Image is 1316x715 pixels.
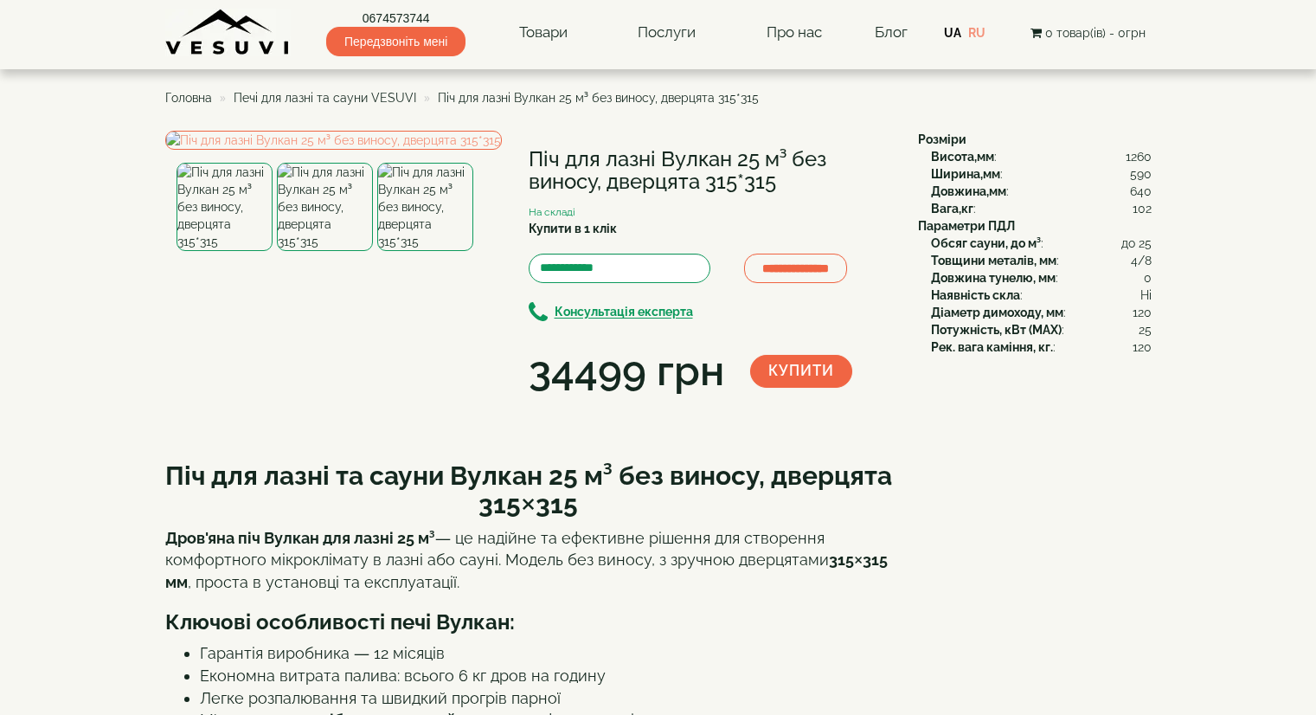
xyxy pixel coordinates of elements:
[931,184,1006,198] b: Довжина,мм
[931,288,1020,302] b: Наявність скла
[931,165,1152,183] div: :
[1133,338,1152,356] span: 120
[931,304,1152,321] div: :
[177,163,273,251] img: Піч для лазні Вулкан 25 м³ без виносу, дверцята 315*315
[200,665,892,687] li: Економна витрата палива: всього 6 кг дров на годину
[277,163,373,251] img: Піч для лазні Вулкан 25 м³ без виносу, дверцята 315*315
[529,342,724,401] div: 34499 грн
[1144,269,1152,287] span: 0
[931,148,1152,165] div: :
[931,287,1152,304] div: :
[1133,304,1152,321] span: 120
[931,235,1152,252] div: :
[931,306,1063,319] b: Діаметр димоходу, мм
[200,642,892,665] li: Гарантія виробника — 12 місяців
[1133,200,1152,217] span: 102
[1121,235,1152,252] span: до 25
[1140,287,1152,304] span: Ні
[529,220,617,237] label: Купити в 1 клік
[931,200,1152,217] div: :
[931,150,994,164] b: Висота,мм
[502,13,585,53] a: Товари
[165,461,892,519] b: Піч для лазні та сауни Вулкан 25 м³ без виносу, дверцята 315×315
[931,321,1152,338] div: :
[931,338,1152,356] div: :
[234,91,416,105] a: Печі для лазні та сауни VESUVI
[1025,23,1151,42] button: 0 товар(ів) - 0грн
[918,219,1015,233] b: Параметри ПДЛ
[1130,165,1152,183] span: 590
[165,529,435,547] strong: Дров'яна піч Вулкан для лазні 25 м³
[165,91,212,105] a: Головна
[931,183,1152,200] div: :
[200,687,892,710] li: Легке розпалювання та швидкий прогрів парної
[931,340,1053,354] b: Рек. вага каміння, кг.
[620,13,713,53] a: Послуги
[931,254,1056,267] b: Товщини металів, мм
[1130,183,1152,200] span: 640
[750,355,852,388] button: Купити
[1139,321,1152,338] span: 25
[438,91,759,105] span: Піч для лазні Вулкан 25 м³ без виносу, дверцята 315*315
[165,527,892,594] p: — це надійне та ефективне рішення для створення комфортного мікроклімату в лазні або сауні. Модел...
[165,131,502,150] img: Піч для лазні Вулкан 25 м³ без виносу, дверцята 315*315
[749,13,839,53] a: Про нас
[555,306,693,319] b: Консультація експерта
[326,27,465,56] span: Передзвоніть мені
[326,10,465,27] a: 0674573744
[931,252,1152,269] div: :
[944,26,961,40] a: UA
[931,271,1056,285] b: Довжина тунелю, мм
[931,167,1000,181] b: Ширина,мм
[1126,148,1152,165] span: 1260
[1131,252,1152,269] span: 4/8
[1045,26,1146,40] span: 0 товар(ів) - 0грн
[918,132,966,146] b: Розміри
[377,163,473,251] img: Піч для лазні Вулкан 25 м³ без виносу, дверцята 315*315
[931,323,1062,337] b: Потужність, кВт (MAX)
[931,236,1041,250] b: Обсяг сауни, до м³
[165,609,515,634] b: Ключові особливості печі Вулкан:
[875,23,908,41] a: Блог
[968,26,985,40] a: RU
[529,148,892,194] h1: Піч для лазні Вулкан 25 м³ без виносу, дверцята 315*315
[165,9,291,56] img: Завод VESUVI
[931,202,973,216] b: Вага,кг
[931,269,1152,287] div: :
[529,206,575,218] small: На складі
